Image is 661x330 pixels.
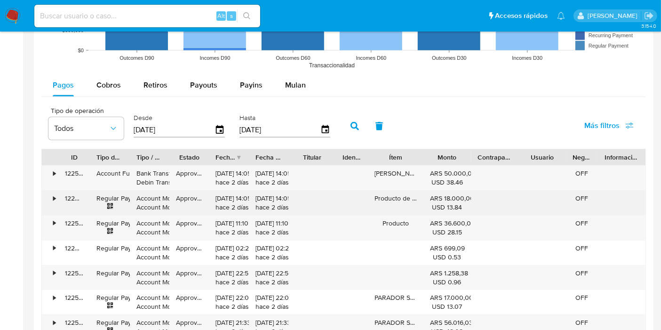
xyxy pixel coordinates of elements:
span: Accesos rápidos [495,11,548,21]
span: s [230,11,233,20]
button: search-icon [237,9,256,23]
p: belen.palamara@mercadolibre.com [588,11,641,20]
a: Notificaciones [557,12,565,20]
a: Salir [644,11,654,21]
span: 3.154.0 [641,22,656,30]
input: Buscar usuario o caso... [34,10,260,22]
span: Alt [217,11,225,20]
